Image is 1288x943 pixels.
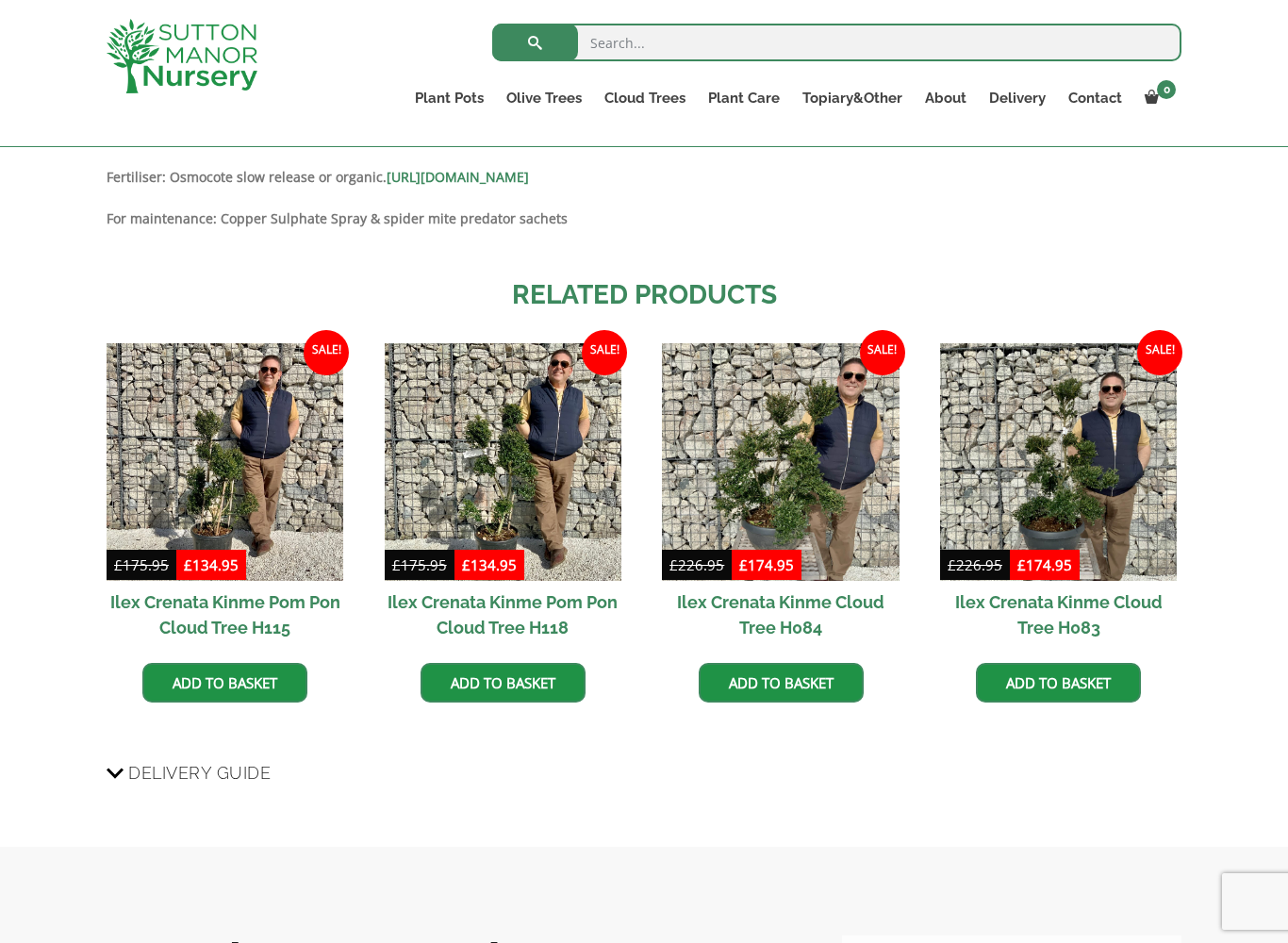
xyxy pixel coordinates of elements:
a: Sale! Ilex Crenata Kinme Pom Pon Cloud Tree H118 [385,343,621,648]
a: About [914,85,978,111]
h2: Ilex Crenata Kinme Cloud Tree H084 [662,581,899,649]
a: Topiary&Other [791,85,914,111]
span: Delivery Guide [128,755,271,790]
span: Sale! [304,330,349,375]
span: £ [739,555,748,574]
bdi: 175.95 [114,555,169,574]
img: logo [107,19,257,93]
bdi: 174.95 [1017,555,1072,574]
span: £ [1017,555,1026,574]
bdi: 174.95 [739,555,794,574]
a: Add to basket: “Ilex Crenata Kinme Pom Pon Cloud Tree H118” [421,663,586,703]
a: Olive Trees [495,85,593,111]
span: Sale! [1137,330,1182,375]
bdi: 226.95 [948,555,1002,574]
img: Ilex Crenata Kinme Pom Pon Cloud Tree H115 [107,343,343,580]
strong: For maintenance: Copper Sulphate Spray & spider mite predator sachets [107,209,568,227]
span: £ [392,555,401,574]
span: £ [114,555,123,574]
h2: Ilex Crenata Kinme Pom Pon Cloud Tree H115 [107,581,343,649]
a: [URL][DOMAIN_NAME] [387,168,529,186]
span: £ [184,555,192,574]
span: £ [462,555,471,574]
span: £ [948,555,956,574]
img: Ilex Crenata Kinme Cloud Tree H083 [940,343,1177,580]
img: Ilex Crenata Kinme Pom Pon Cloud Tree H118 [385,343,621,580]
a: Plant Pots [404,85,495,111]
a: Add to basket: “Ilex Crenata Kinme Cloud Tree H083” [976,663,1141,703]
input: Search... [492,24,1181,61]
a: Sale! Ilex Crenata Kinme Pom Pon Cloud Tree H115 [107,343,343,648]
a: 0 [1133,85,1181,111]
span: Sale! [582,330,627,375]
bdi: 175.95 [392,555,447,574]
a: Add to basket: “Ilex Crenata Kinme Cloud Tree H084” [699,663,864,703]
h2: Ilex Crenata Kinme Cloud Tree H083 [940,581,1177,649]
bdi: 226.95 [669,555,724,574]
a: Cloud Trees [593,85,697,111]
strong: Fertiliser: Osmocote slow release or organic. [107,168,529,186]
bdi: 134.95 [184,555,239,574]
h2: Ilex Crenata Kinme Pom Pon Cloud Tree H118 [385,581,621,649]
h2: Related products [107,275,1181,315]
a: Plant Care [697,85,791,111]
span: 0 [1157,80,1176,99]
a: Sale! Ilex Crenata Kinme Cloud Tree H083 [940,343,1177,648]
a: Contact [1057,85,1133,111]
a: Add to basket: “Ilex Crenata Kinme Pom Pon Cloud Tree H115” [142,663,307,703]
img: Ilex Crenata Kinme Cloud Tree H084 [662,343,899,580]
span: Sale! [860,330,905,375]
span: £ [669,555,678,574]
bdi: 134.95 [462,555,517,574]
a: Delivery [978,85,1057,111]
a: Sale! Ilex Crenata Kinme Cloud Tree H084 [662,343,899,648]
